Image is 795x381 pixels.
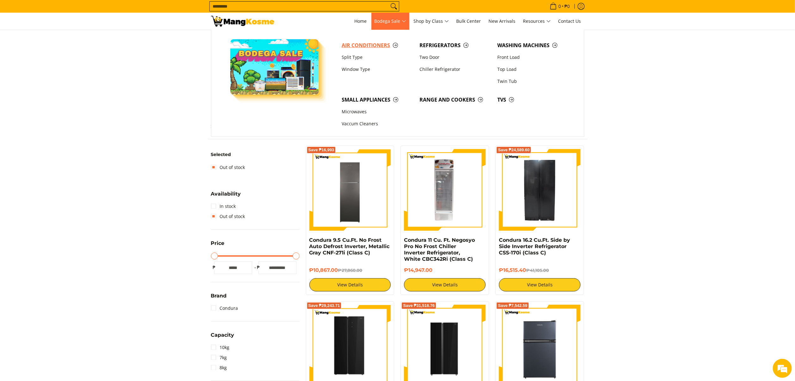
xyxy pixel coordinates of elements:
span: Save ₱7,542.59 [498,304,527,308]
span: New Arrivals [489,18,516,24]
summary: Open [211,293,227,303]
span: ₱ [211,264,217,271]
img: Bodega Sale [230,39,319,95]
span: Range and Cookers [419,96,491,104]
a: Refrigerators [416,39,494,51]
img: Condura 16.2 Cu.Ft. Side by Side Inverter Refrigerator CSS-170i (Class C) [499,149,581,231]
a: Bodega Sale [371,13,409,30]
h6: Selected [211,152,300,158]
a: Bulk Center [453,13,484,30]
a: Range and Cookers [416,94,494,106]
a: Twin Tub [494,75,572,87]
span: Home [355,18,367,24]
span: Save ₱31,518.76 [403,304,435,308]
span: 0 [558,4,562,9]
a: Out of stock [211,162,245,172]
a: View Details [499,278,581,291]
summary: Open [211,191,241,201]
a: In stock [211,201,236,211]
a: Small Appliances [338,94,416,106]
span: Resources [523,17,551,25]
img: Condura 11 Cu. Ft. Negosyo Pro No Frost Chiller Inverter Refrigerator, White CBC342Ri (Class C) [404,149,486,231]
span: Shop by Class [414,17,449,25]
del: ₱27,860.00 [338,268,363,273]
a: 10kg [211,342,230,353]
span: Availability [211,191,241,197]
a: Washing Machines [494,39,572,51]
summary: Open [211,241,225,251]
a: Condura 9.5 Cu.Ft. No Frost Auto Defrost Inverter, Metallic Gray CNF-271i (Class C) [309,237,390,256]
a: Front Load [494,51,572,63]
span: Save ₱29,243.71 [308,304,340,308]
a: Shop by Class [411,13,452,30]
a: Condura 16.2 Cu.Ft. Side by Side Inverter Refrigerator CSS-170i (Class C) [499,237,570,256]
a: View Details [309,278,391,291]
a: Condura [211,303,238,313]
span: Brand [211,293,227,298]
a: Window Type [338,63,416,75]
img: Class C Home &amp; Business Appliances: Up to 70% Off l Mang Kosme [211,16,274,27]
del: ₱41,105.00 [526,268,549,273]
button: Search [389,2,399,11]
a: Two Door [416,51,494,63]
h6: ₱16,515.40 [499,267,581,273]
span: Price [211,241,225,246]
h6: ₱10,867.00 [309,267,391,273]
nav: Main Menu [281,13,584,30]
a: Condura 11 Cu. Ft. Negosyo Pro No Frost Chiller Inverter Refrigerator, White CBC342Ri (Class C) [404,237,475,262]
span: ₱0 [564,4,571,9]
h6: ₱14,947.00 [404,267,486,273]
a: Home [351,13,370,30]
a: 8kg [211,363,227,373]
span: ₱ [255,264,262,271]
span: Air Conditioners [342,41,413,49]
a: New Arrivals [486,13,519,30]
span: TVs [497,96,569,104]
a: Resources [520,13,554,30]
span: • [548,3,572,10]
a: Contact Us [555,13,584,30]
a: Out of stock [211,211,245,222]
span: Save ₱16,993 [308,148,334,152]
span: Small Appliances [342,96,413,104]
a: View Details [404,278,486,291]
span: Bulk Center [457,18,481,24]
a: Air Conditioners [338,39,416,51]
span: Washing Machines [497,41,569,49]
a: Top Load [494,63,572,75]
a: 7kg [211,353,227,363]
a: Split Type [338,51,416,63]
span: Save ₱24,589.60 [498,148,530,152]
a: Microwaves [338,106,416,118]
span: Bodega Sale [375,17,406,25]
span: Refrigerators [419,41,491,49]
a: TVs [494,94,572,106]
summary: Open [211,333,234,342]
a: Chiller Refrigerator [416,63,494,75]
span: Contact Us [558,18,581,24]
img: Condura 9.5 Cu.Ft. No Frost Auto Defrost Inverter, Metallic Gray CNF-271i (Class C) [309,149,391,231]
a: Vaccum Cleaners [338,118,416,130]
span: Capacity [211,333,234,338]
